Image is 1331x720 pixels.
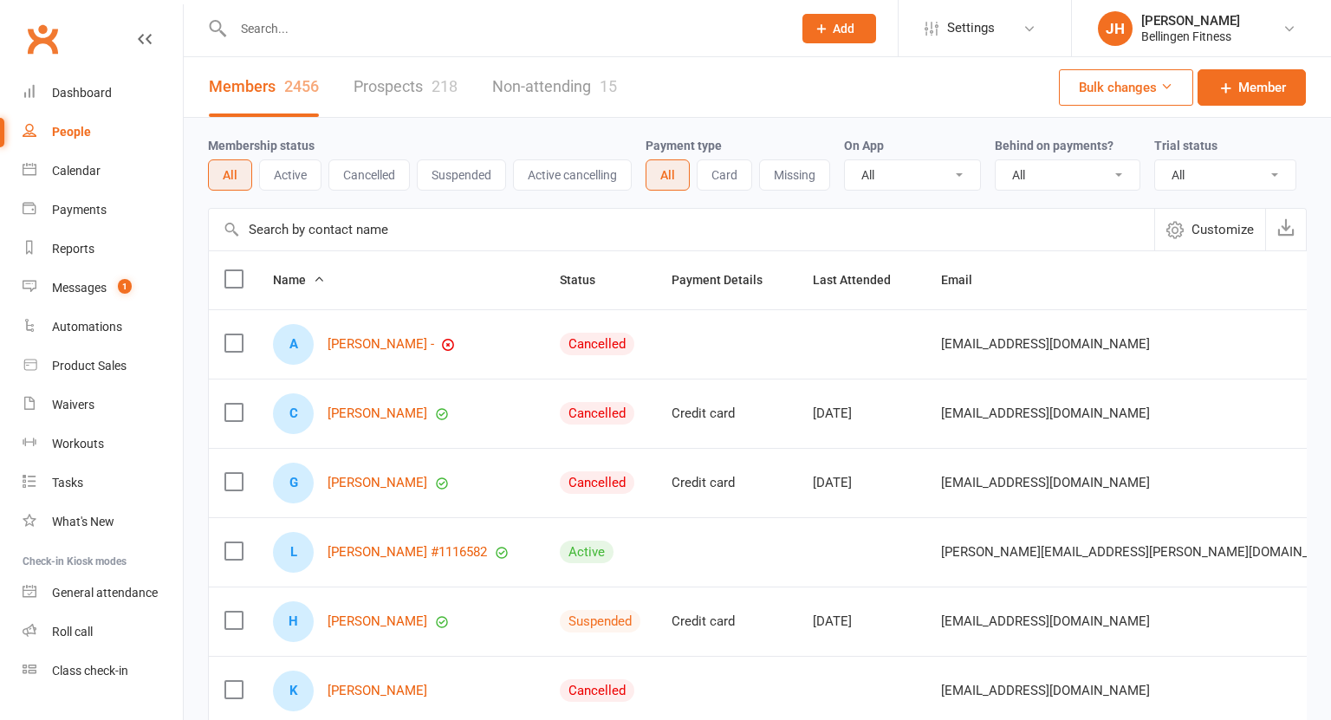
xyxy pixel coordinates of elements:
[1154,139,1217,152] label: Trial status
[328,159,410,191] button: Cancelled
[23,386,183,425] a: Waivers
[52,586,158,600] div: General attendance
[1238,77,1286,98] span: Member
[1154,209,1265,250] button: Customize
[802,14,876,43] button: Add
[273,273,325,287] span: Name
[646,159,690,191] button: All
[941,466,1150,499] span: [EMAIL_ADDRESS][DOMAIN_NAME]
[813,273,910,287] span: Last Attended
[23,230,183,269] a: Reports
[560,471,634,494] div: Cancelled
[52,359,127,373] div: Product Sales
[1098,11,1133,46] div: JH
[273,393,314,434] div: C
[52,242,94,256] div: Reports
[23,347,183,386] a: Product Sales
[759,159,830,191] button: Missing
[328,684,427,698] a: [PERSON_NAME]
[273,463,314,503] div: G
[600,77,617,95] div: 15
[1198,69,1306,106] a: Member
[560,402,634,425] div: Cancelled
[672,269,782,290] button: Payment Details
[273,324,314,365] div: A
[23,652,183,691] a: Class kiosk mode
[697,159,752,191] button: Card
[23,574,183,613] a: General attendance kiosk mode
[23,269,183,308] a: Messages 1
[284,77,319,95] div: 2456
[844,139,884,152] label: On App
[672,406,782,421] div: Credit card
[560,679,634,702] div: Cancelled
[273,601,314,642] div: H
[23,191,183,230] a: Payments
[273,532,314,573] div: L
[23,74,183,113] a: Dashboard
[995,139,1113,152] label: Behind on payments?
[52,476,83,490] div: Tasks
[52,515,114,529] div: What's New
[23,503,183,542] a: What's New
[672,614,782,629] div: Credit card
[23,113,183,152] a: People
[813,476,910,490] div: [DATE]
[646,139,722,152] label: Payment type
[1059,69,1193,106] button: Bulk changes
[813,614,910,629] div: [DATE]
[328,406,427,421] a: [PERSON_NAME]
[560,269,614,290] button: Status
[52,86,112,100] div: Dashboard
[23,152,183,191] a: Calendar
[947,9,995,48] span: Settings
[52,164,101,178] div: Calendar
[52,203,107,217] div: Payments
[118,279,132,294] span: 1
[209,209,1154,250] input: Search by contact name
[941,328,1150,360] span: [EMAIL_ADDRESS][DOMAIN_NAME]
[23,308,183,347] a: Automations
[209,57,319,117] a: Members2456
[560,333,634,355] div: Cancelled
[23,425,183,464] a: Workouts
[560,273,614,287] span: Status
[941,605,1150,638] span: [EMAIL_ADDRESS][DOMAIN_NAME]
[328,337,434,352] a: [PERSON_NAME] -
[513,159,632,191] button: Active cancelling
[560,610,640,632] div: Suspended
[328,476,427,490] a: [PERSON_NAME]
[941,273,991,287] span: Email
[273,269,325,290] button: Name
[23,464,183,503] a: Tasks
[328,614,427,629] a: [PERSON_NAME]
[52,398,94,412] div: Waivers
[273,671,314,711] div: K
[52,664,128,678] div: Class check-in
[813,406,910,421] div: [DATE]
[1191,219,1254,240] span: Customize
[208,139,315,152] label: Membership status
[208,159,252,191] button: All
[52,437,104,451] div: Workouts
[833,22,854,36] span: Add
[259,159,321,191] button: Active
[941,269,991,290] button: Email
[52,281,107,295] div: Messages
[23,613,183,652] a: Roll call
[354,57,458,117] a: Prospects218
[941,674,1150,707] span: [EMAIL_ADDRESS][DOMAIN_NAME]
[813,269,910,290] button: Last Attended
[432,77,458,95] div: 218
[21,17,64,61] a: Clubworx
[228,16,780,41] input: Search...
[417,159,506,191] button: Suspended
[52,320,122,334] div: Automations
[672,476,782,490] div: Credit card
[672,273,782,287] span: Payment Details
[52,125,91,139] div: People
[328,545,487,560] a: [PERSON_NAME] #1116582
[560,541,614,563] div: Active
[1141,29,1240,44] div: Bellingen Fitness
[1141,13,1240,29] div: [PERSON_NAME]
